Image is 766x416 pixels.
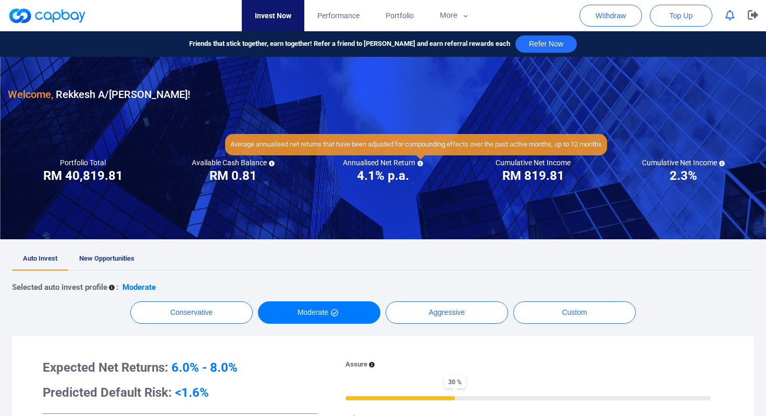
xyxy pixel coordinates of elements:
p: Selected auto invest profile [12,281,107,293]
h3: Expected Net Returns: [43,359,317,376]
h5: Portfolio Total [60,158,106,167]
span: Top Up [670,10,693,21]
span: <1.6% [175,385,209,400]
button: Conservative [130,301,253,324]
h3: RM 40,819.81 [43,167,123,184]
button: Top Up [650,5,712,27]
button: Aggressive [386,301,508,324]
h3: Rekkesh A/[PERSON_NAME] ! [8,86,190,103]
h3: 4.1% p.a. [357,167,409,184]
span: Performance [317,10,360,21]
h5: Annualised Net Return [343,158,423,167]
p: : [116,281,118,293]
button: Custom [513,301,636,324]
span: Average annualised net returns that have been adjusted for compounding effects over the past acti... [225,134,607,155]
h5: Available Cash Balance [192,158,275,167]
h3: Predicted Default Risk: [43,384,317,401]
h3: 2.3% [670,167,697,184]
span: Portfolio [386,10,414,21]
h5: Cumulative Net Income [642,158,725,167]
span: 30 % [444,375,466,388]
h3: RM 819.81 [502,167,564,184]
button: Withdraw [579,5,642,27]
span: Welcome, [8,88,53,101]
button: Moderate [258,301,380,324]
h5: Cumulative Net Income [496,158,571,167]
span: Friends that stick together, earn together! Refer a friend to [PERSON_NAME] and earn referral rew... [189,39,510,50]
span: 6.0% - 8.0% [171,360,238,375]
span: Auto Invest [23,254,57,262]
p: Moderate [122,281,156,293]
span: New Opportunities [79,254,134,262]
button: Refer Now [515,35,577,53]
h3: RM 0.81 [209,167,257,184]
p: Assure [345,359,367,370]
